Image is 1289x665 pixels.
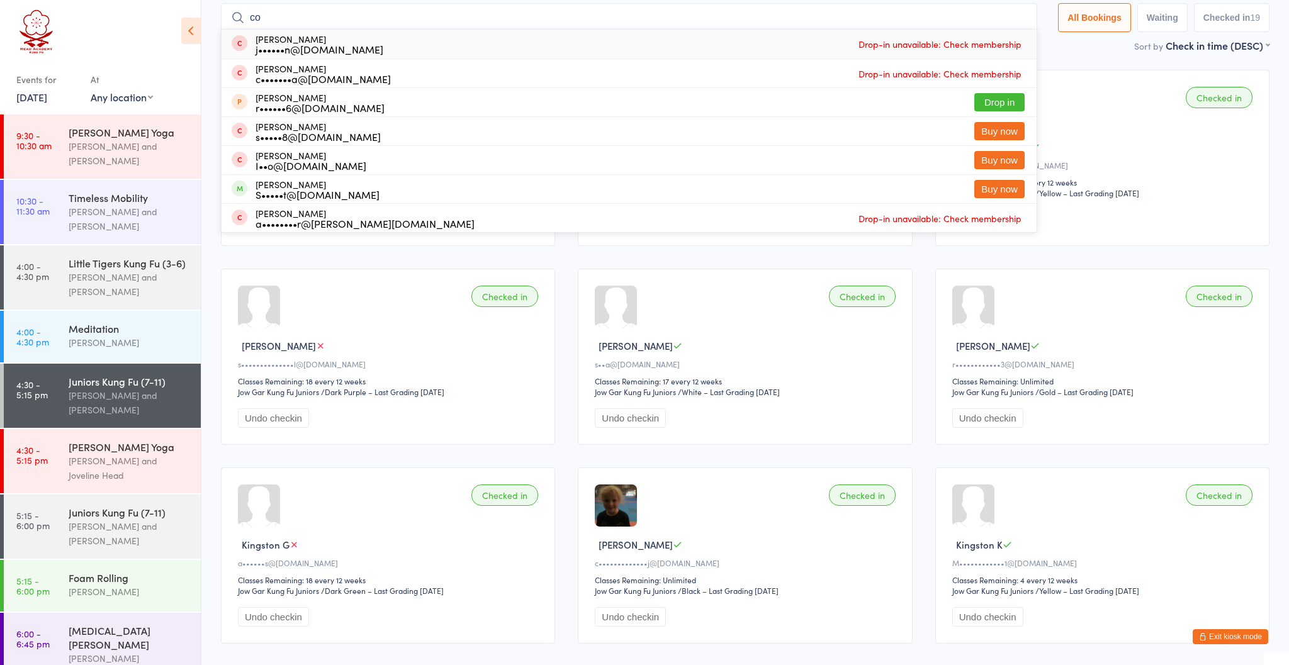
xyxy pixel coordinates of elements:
button: Checked in19 [1194,3,1269,32]
div: Classes Remaining: 2 every 12 weeks [952,177,1256,187]
div: Checked in [1186,484,1252,506]
div: Check in time (DESC) [1166,38,1269,52]
div: [PERSON_NAME] [69,335,190,350]
button: Buy now [974,151,1025,169]
div: Juniors Kung Fu (7-11) [69,505,190,519]
div: a••••••••r@[PERSON_NAME][DOMAIN_NAME] [256,218,475,228]
div: Any location [91,90,153,104]
div: [PERSON_NAME] [69,584,190,599]
span: / Yellow – Last Grading [DATE] [1035,585,1139,596]
div: Foam Rolling [69,571,190,584]
a: 5:15 -6:00 pmFoam Rolling[PERSON_NAME] [4,560,201,612]
time: 4:00 - 4:30 pm [16,261,49,281]
div: M••••••••••••1@[DOMAIN_NAME] [952,557,1256,568]
button: Undo checkin [595,607,666,627]
div: [PERSON_NAME] [256,179,380,199]
span: [PERSON_NAME] [599,538,673,551]
a: 4:00 -4:30 pmLittle Tigers Kung Fu (3-6)[PERSON_NAME] and [PERSON_NAME] [4,245,201,310]
time: 4:00 - 4:30 pm [16,327,49,347]
span: / Gold – Last Grading [DATE] [1035,386,1134,397]
div: Classes Remaining: 18 every 12 weeks [238,376,542,386]
div: Jow Gar Kung Fu Juniors [952,386,1033,397]
span: / Dark Green – Last Grading [DATE] [321,585,444,596]
button: Exit kiosk mode [1193,629,1268,644]
div: [PERSON_NAME] and Joveline Head [69,454,190,483]
div: Classes Remaining: Unlimited [952,376,1256,386]
div: s••••••••••••••l@[DOMAIN_NAME] [238,359,542,369]
div: Checked in [471,484,538,506]
div: Checked in [471,286,538,307]
label: Sort by [1134,40,1163,52]
div: j••••••n@[DOMAIN_NAME] [256,44,383,54]
span: / White – Last Grading [DATE] [678,386,780,397]
div: Jow Gar Kung Fu Juniors [238,386,319,397]
time: 4:30 - 5:15 pm [16,445,48,465]
div: Classes Remaining: 4 every 12 weeks [952,574,1256,585]
time: 4:30 - 5:15 pm [16,379,48,400]
button: Drop in [974,93,1025,111]
span: / Yellow – Last Grading [DATE] [1035,187,1139,198]
span: [PERSON_NAME] [242,339,316,352]
img: image1644987025.png [595,484,637,527]
button: Buy now [974,122,1025,140]
div: 19 [1250,13,1260,23]
div: Events for [16,69,78,90]
div: Checked in [1186,286,1252,307]
div: [MEDICAL_DATA][PERSON_NAME] [69,623,190,651]
div: S•••••t@[DOMAIN_NAME] [256,189,380,199]
div: [PERSON_NAME] [256,208,475,228]
div: Jow Gar Kung Fu Juniors [952,585,1033,596]
div: [PERSON_NAME] Yoga [69,125,190,139]
div: c•••••••a@[DOMAIN_NAME] [256,74,391,84]
span: [PERSON_NAME] [956,339,1030,352]
a: 10:30 -11:30 amTimeless Mobility[PERSON_NAME] and [PERSON_NAME] [4,180,201,244]
div: a••••••s@[DOMAIN_NAME] [238,557,542,568]
a: 5:15 -6:00 pmJuniors Kung Fu (7-11)[PERSON_NAME] and [PERSON_NAME] [4,495,201,559]
button: All Bookings [1058,3,1131,32]
div: Jow Gar Kung Fu Juniors [595,386,676,397]
div: r••••••••••••3@[DOMAIN_NAME] [952,359,1256,369]
div: [PERSON_NAME] and [PERSON_NAME] [69,139,190,168]
div: Checked in [829,484,896,506]
time: 6:00 - 6:45 pm [16,629,50,649]
span: / Black – Last Grading [DATE] [678,585,779,596]
div: [PERSON_NAME] [256,34,383,54]
div: Checked in [829,286,896,307]
div: Meditation [69,321,190,335]
div: s••a@[DOMAIN_NAME] [595,359,899,369]
button: Waiting [1137,3,1188,32]
div: s•••••8@[DOMAIN_NAME] [256,131,381,142]
a: 9:30 -10:30 am[PERSON_NAME] Yoga[PERSON_NAME] and [PERSON_NAME] [4,115,201,179]
time: 5:15 - 6:00 pm [16,576,50,596]
div: c•••••••••••••j@[DOMAIN_NAME] [595,557,899,568]
span: Drop-in unavailable: Check membership [855,64,1025,83]
button: Undo checkin [238,408,309,428]
a: [DATE] [16,90,47,104]
button: Undo checkin [952,607,1023,627]
button: Undo checkin [595,408,666,428]
time: 10:30 - 11:30 am [16,196,50,216]
div: Timeless Mobility [69,191,190,204]
a: 4:30 -5:15 pm[PERSON_NAME] Yoga[PERSON_NAME] and Joveline Head [4,429,201,493]
div: [PERSON_NAME] [256,64,391,84]
input: Search [221,3,1037,32]
div: [PERSON_NAME] and [PERSON_NAME] [69,270,190,299]
div: [PERSON_NAME] and [PERSON_NAME] [69,388,190,417]
time: 5:15 - 6:00 pm [16,510,50,530]
div: Classes Remaining: 18 every 12 weeks [238,574,542,585]
div: [PERSON_NAME] and [PERSON_NAME] [69,519,190,548]
div: K••••••••••y@[DOMAIN_NAME] [952,160,1256,170]
div: Little Tigers Kung Fu (3-6) [69,256,190,270]
span: Drop-in unavailable: Check membership [855,209,1025,228]
span: Kingston G [242,538,290,551]
time: 9:30 - 10:30 am [16,130,52,150]
button: Undo checkin [238,607,309,627]
a: 4:00 -4:30 pmMeditation[PERSON_NAME] [4,311,201,362]
div: Checked in [1186,87,1252,108]
span: Kingston K [956,538,1003,551]
div: r••••••6@[DOMAIN_NAME] [256,103,385,113]
div: Classes Remaining: Unlimited [595,574,899,585]
span: [PERSON_NAME] [599,339,673,352]
button: Buy now [974,180,1025,198]
div: [PERSON_NAME] and [PERSON_NAME] [69,204,190,233]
